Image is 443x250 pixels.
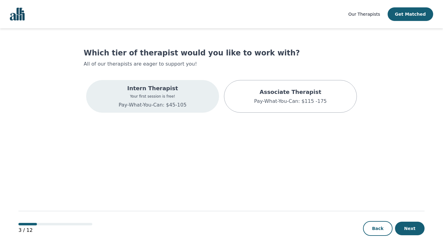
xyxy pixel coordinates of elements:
button: Get Matched [388,7,433,21]
p: Associate Therapist [254,88,327,96]
p: Pay-What-You-Can: $45-105 [119,101,187,109]
p: Your first session is free! [119,94,187,99]
h1: Which tier of therapist would you like to work with? [84,48,359,58]
button: Next [395,222,425,235]
button: Back [363,221,393,236]
p: 3 / 12 [18,227,92,234]
p: Pay-What-You-Can: $115 -175 [254,98,327,105]
span: Our Therapists [348,12,380,17]
p: All of our therapists are eager to support you! [84,60,359,68]
img: alli logo [10,8,25,21]
a: Our Therapists [348,10,380,18]
p: Intern Therapist [119,84,187,93]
